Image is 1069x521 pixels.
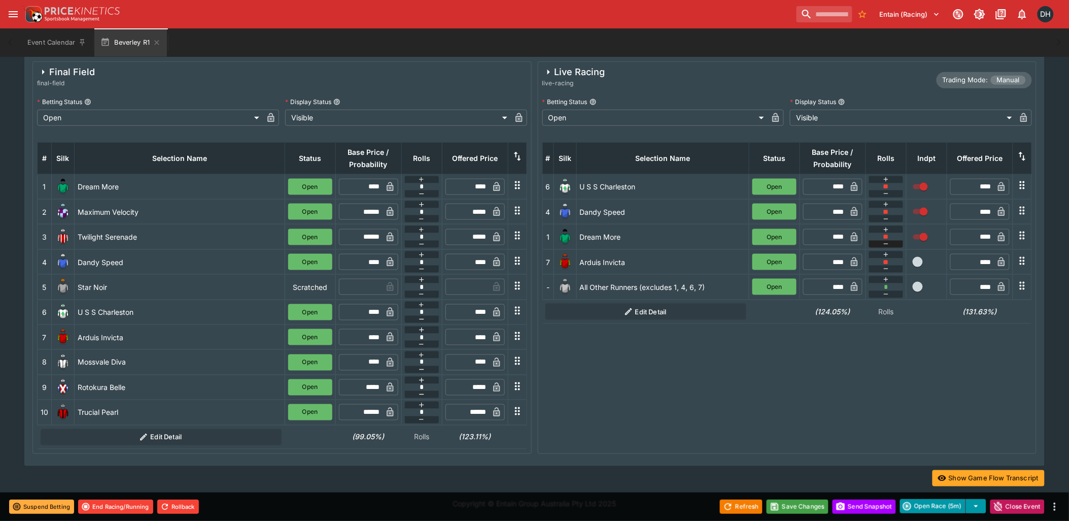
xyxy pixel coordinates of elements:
th: Independent [907,142,947,174]
img: runner 10 [55,404,71,420]
p: Rolls [404,432,439,442]
div: Open [542,110,768,126]
td: 6 [542,174,554,199]
img: PriceKinetics [45,7,120,15]
td: Dandy Speed [75,249,285,274]
td: - [542,275,554,300]
h6: (124.05%) [803,306,863,317]
td: 7 [542,249,554,274]
p: Trading Mode: [943,75,988,85]
td: 5 [38,275,52,300]
img: runner 3 [55,229,71,245]
th: Status [285,142,335,174]
button: Open [752,254,797,270]
button: Suspend Betting [9,500,74,514]
th: Base Price / Probability [800,142,866,174]
td: 8 [38,350,52,375]
img: runner 2 [55,204,71,220]
span: live-racing [542,78,605,88]
button: Open [288,379,332,396]
button: Open [288,304,332,320]
th: # [542,142,554,174]
td: 6 [38,300,52,324]
button: Documentation [992,5,1010,23]
button: Save Changes [767,500,829,514]
button: Notifications [1013,5,1031,23]
img: blank-silk.png [557,279,573,295]
button: Open [752,279,797,295]
img: runner 8 [55,354,71,371]
td: Arduis Invicta [75,325,285,350]
td: 9 [38,375,52,400]
div: Visible [790,110,1016,126]
button: Open [288,179,332,195]
button: Close Event [990,500,1045,514]
td: 4 [38,249,52,274]
button: Betting Status [590,99,597,106]
button: more [1049,501,1061,513]
span: final-field [37,78,95,88]
button: select merge strategy [966,499,986,513]
img: runner 7 [55,329,71,345]
button: Open [288,329,332,345]
td: Twilight Serenade [75,224,285,249]
img: Sportsbook Management [45,17,99,21]
button: Open [752,204,797,220]
td: 7 [38,325,52,350]
button: Select Tenant [874,6,946,22]
th: Status [749,142,800,174]
img: runner 1 [557,229,573,245]
h6: (99.05%) [338,432,398,442]
td: 4 [542,200,554,224]
th: Offered Price [442,142,508,174]
button: Refresh [720,500,763,514]
td: All Other Runners (excludes 1, 4, 6, 7) [576,275,749,300]
td: U S S Charleston [576,174,749,199]
h6: (131.63%) [950,306,1010,317]
button: Show Game Flow Transcript [933,470,1045,486]
button: Open [288,404,332,420]
td: 1 [38,174,52,199]
img: runner 1 [55,179,71,195]
td: 10 [38,400,52,425]
button: Toggle light/dark mode [971,5,989,23]
button: No Bookmarks [854,6,871,22]
button: End Racing/Running [78,500,153,514]
button: Beverley R1 [94,28,167,57]
button: Display Status [838,99,845,106]
h6: (123.11%) [445,432,505,442]
p: Display Status [285,97,331,106]
div: Open [37,110,263,126]
button: Open [288,354,332,371]
button: Display Status [333,99,340,106]
p: Betting Status [37,97,82,106]
button: Open [752,179,797,195]
button: Open [288,254,332,270]
button: Betting Status [84,99,91,106]
img: runner 4 [557,204,573,220]
img: runner 5 [55,279,71,295]
button: Rollback [157,500,199,514]
img: runner 9 [55,379,71,396]
div: David Howard [1038,6,1054,22]
div: split button [900,499,986,513]
th: Rolls [401,142,442,174]
td: Dream More [75,174,285,199]
td: Rotokura Belle [75,375,285,400]
div: Visible [285,110,511,126]
img: runner 6 [55,304,71,320]
td: Arduis Invicta [576,249,749,274]
th: Rolls [866,142,907,174]
button: Open [288,204,332,220]
button: David Howard [1034,3,1057,25]
td: Mossvale Diva [75,350,285,375]
button: Open [288,229,332,245]
button: Open [752,229,797,245]
th: Selection Name [576,142,749,174]
th: # [38,142,52,174]
button: open drawer [4,5,22,23]
p: Rolls [869,306,904,317]
td: Trucial Pearl [75,400,285,425]
img: runner 6 [557,179,573,195]
span: Manual [991,75,1026,85]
